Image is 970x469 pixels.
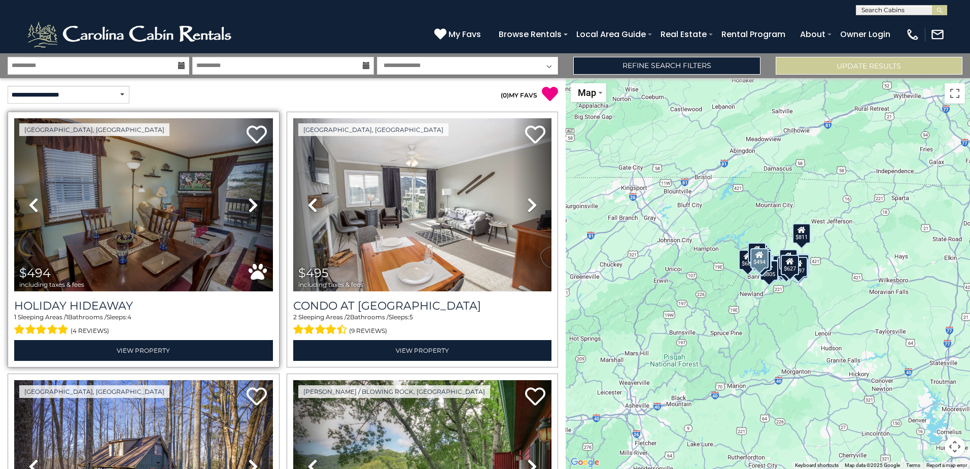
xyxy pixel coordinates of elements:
[349,324,387,338] span: (9 reviews)
[906,462,920,468] a: Terms (opens in new tab)
[795,25,830,43] a: About
[19,281,84,288] span: including taxes & fees
[568,456,602,469] img: Google
[716,25,790,43] a: Rental Program
[14,313,273,337] div: Sleeping Areas / Bathrooms / Sleeps:
[753,251,771,271] div: $495
[525,124,545,146] a: Add to favorites
[571,83,606,102] button: Change map style
[25,19,236,50] img: White-1-2.png
[347,313,350,321] span: 2
[791,254,809,275] div: $768
[19,265,51,280] span: $494
[573,57,760,75] a: Refine Search Filters
[293,118,552,291] img: thumbnail_163280808.jpeg
[14,299,273,313] a: Holiday Hideaway
[906,27,920,42] img: phone-regular-white.png
[448,28,481,41] span: My Favs
[571,25,651,43] a: Local Area Guide
[776,57,962,75] button: Update Results
[494,25,567,43] a: Browse Rentals
[655,25,712,43] a: Real Estate
[409,313,413,321] span: 5
[791,254,810,274] div: $767
[930,27,945,42] img: mail-regular-white.png
[835,25,895,43] a: Owner Login
[71,324,109,338] span: (4 reviews)
[845,462,900,468] span: Map data ©2025 Google
[293,340,552,361] a: View Property
[14,313,16,321] span: 1
[19,385,169,398] a: [GEOGRAPHIC_DATA], [GEOGRAPHIC_DATA]
[926,462,967,468] a: Report a map error
[14,118,273,291] img: thumbnail_163267593.jpeg
[945,83,965,104] button: Toggle fullscreen view
[66,313,68,321] span: 1
[753,249,771,269] div: $826
[945,437,965,457] button: Map camera controls
[19,123,169,136] a: [GEOGRAPHIC_DATA], [GEOGRAPHIC_DATA]
[501,91,509,99] span: ( )
[127,313,131,321] span: 4
[434,28,483,41] a: My Favs
[293,299,552,313] a: Condo at [GEOGRAPHIC_DATA]
[795,462,839,469] button: Keyboard shortcuts
[293,313,552,337] div: Sleeping Areas / Bathrooms / Sleeps:
[247,124,267,146] a: Add to favorites
[525,386,545,408] a: Add to favorites
[14,340,273,361] a: View Property
[247,386,267,408] a: Add to favorites
[759,260,778,281] div: $805
[578,87,596,98] span: Map
[298,265,329,280] span: $495
[293,299,552,313] h3: Condo at Pinnacle Inn Resort
[781,255,799,275] div: $627
[748,243,766,263] div: $794
[503,91,507,99] span: 0
[568,456,602,469] a: Open this area in Google Maps (opens a new window)
[789,258,808,279] div: $784
[501,91,537,99] a: (0)MY FAVS
[298,281,363,288] span: including taxes & fees
[298,123,448,136] a: [GEOGRAPHIC_DATA], [GEOGRAPHIC_DATA]
[779,249,798,270] div: $785
[750,248,769,269] div: $494
[293,313,297,321] span: 2
[298,385,490,398] a: [PERSON_NAME] / Blowing Rock, [GEOGRAPHIC_DATA]
[738,250,756,270] div: $682
[789,257,808,277] div: $797
[792,223,810,244] div: $811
